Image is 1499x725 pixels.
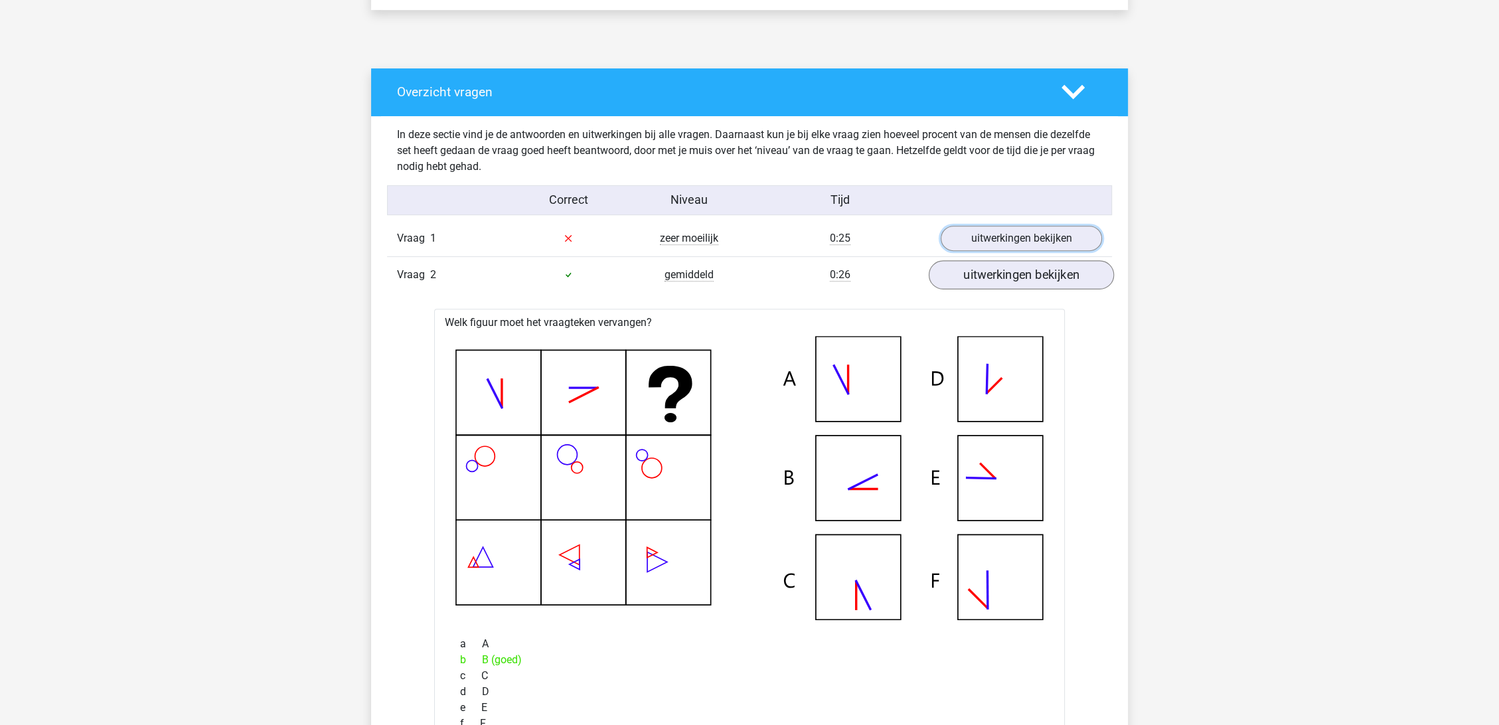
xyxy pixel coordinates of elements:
[660,232,718,245] span: zeer moeilijk
[450,668,1049,684] div: C
[460,684,482,700] span: d
[460,700,481,716] span: e
[450,652,1049,668] div: B (goed)
[830,232,850,245] span: 0:25
[397,84,1042,100] h4: Overzicht vragen
[665,268,714,282] span: gemiddeld
[450,700,1049,716] div: E
[460,668,481,684] span: c
[830,268,850,282] span: 0:26
[397,230,430,246] span: Vraag
[749,191,931,209] div: Tijd
[941,226,1102,251] a: uitwerkingen bekijken
[929,260,1114,289] a: uitwerkingen bekijken
[460,652,482,668] span: b
[430,268,436,281] span: 2
[509,191,629,209] div: Correct
[387,127,1112,175] div: In deze sectie vind je de antwoorden en uitwerkingen bij alle vragen. Daarnaast kun je bij elke v...
[629,191,749,209] div: Niveau
[430,232,436,244] span: 1
[460,636,482,652] span: a
[450,684,1049,700] div: D
[450,636,1049,652] div: A
[397,267,430,283] span: Vraag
